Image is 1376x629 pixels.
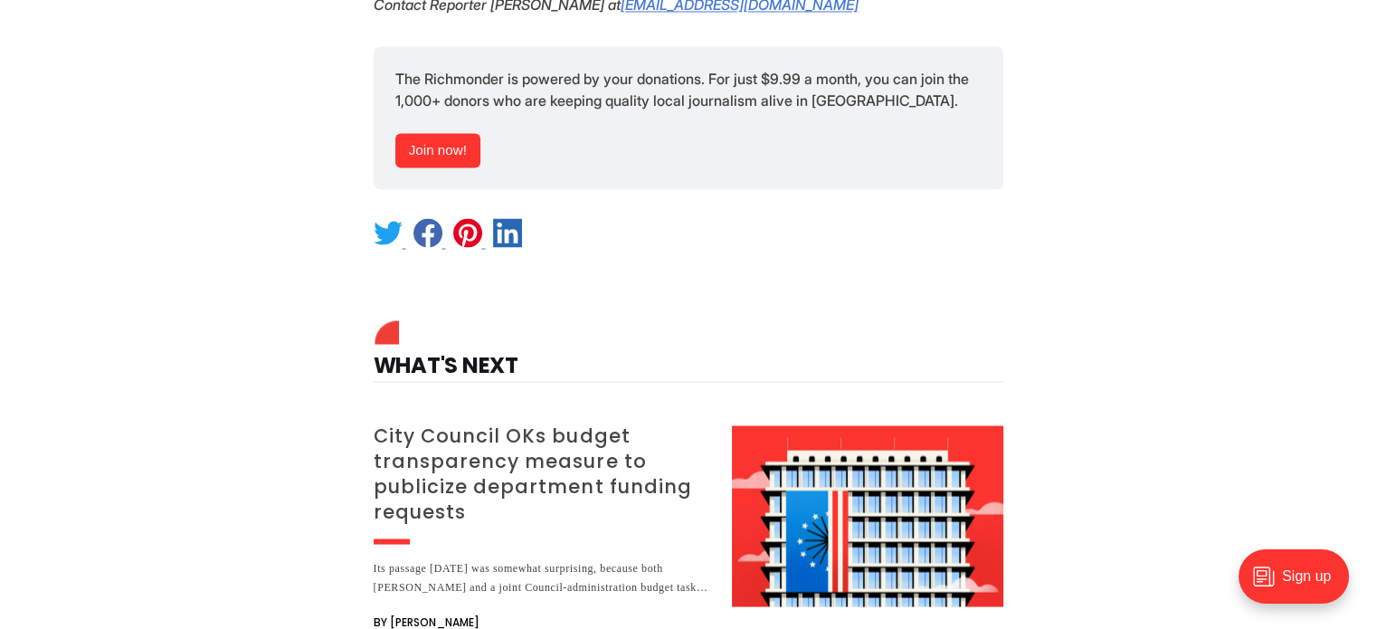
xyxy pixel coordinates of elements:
[374,423,710,524] h3: City Council OKs budget transparency measure to publicize department funding requests
[374,325,1003,382] h4: What's Next
[395,133,481,167] a: Join now!
[395,70,973,110] span: The Richmonder is powered by your donations. For just $9.99 a month, you can join the 1,000+ dono...
[1223,540,1376,629] iframe: portal-trigger
[732,425,1003,606] img: City Council OKs budget transparency measure to publicize department funding requests
[374,558,710,596] div: Its passage [DATE] was somewhat surprising, because both [PERSON_NAME] and a joint Council-admini...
